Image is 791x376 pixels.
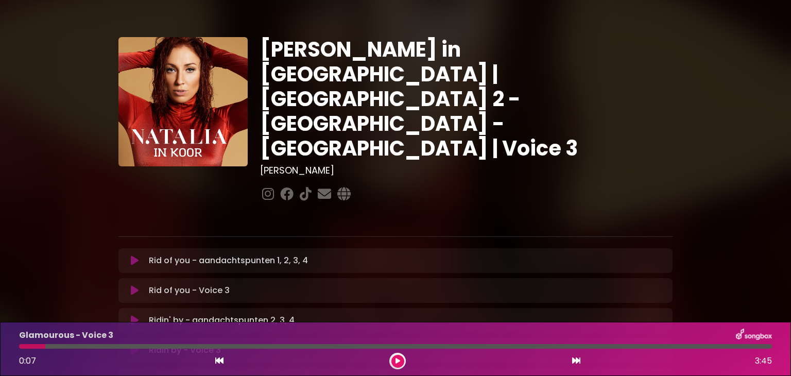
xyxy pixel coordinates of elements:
[149,254,308,267] p: Rid of you - aandachtspunten 1, 2, 3, 4
[736,329,772,342] img: songbox-logo-white.png
[19,355,36,367] span: 0:07
[149,284,230,297] p: Rid of you - Voice 3
[149,314,295,327] p: Ridin' by - aandachtspunten 2, 3, 4
[260,165,673,176] h3: [PERSON_NAME]
[755,355,772,367] span: 3:45
[19,329,113,341] p: Glamourous - Voice 3
[118,37,248,166] img: YTVS25JmS9CLUqXqkEhs
[260,37,673,161] h1: [PERSON_NAME] in [GEOGRAPHIC_DATA] | [GEOGRAPHIC_DATA] 2 - [GEOGRAPHIC_DATA] - [GEOGRAPHIC_DATA] ...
